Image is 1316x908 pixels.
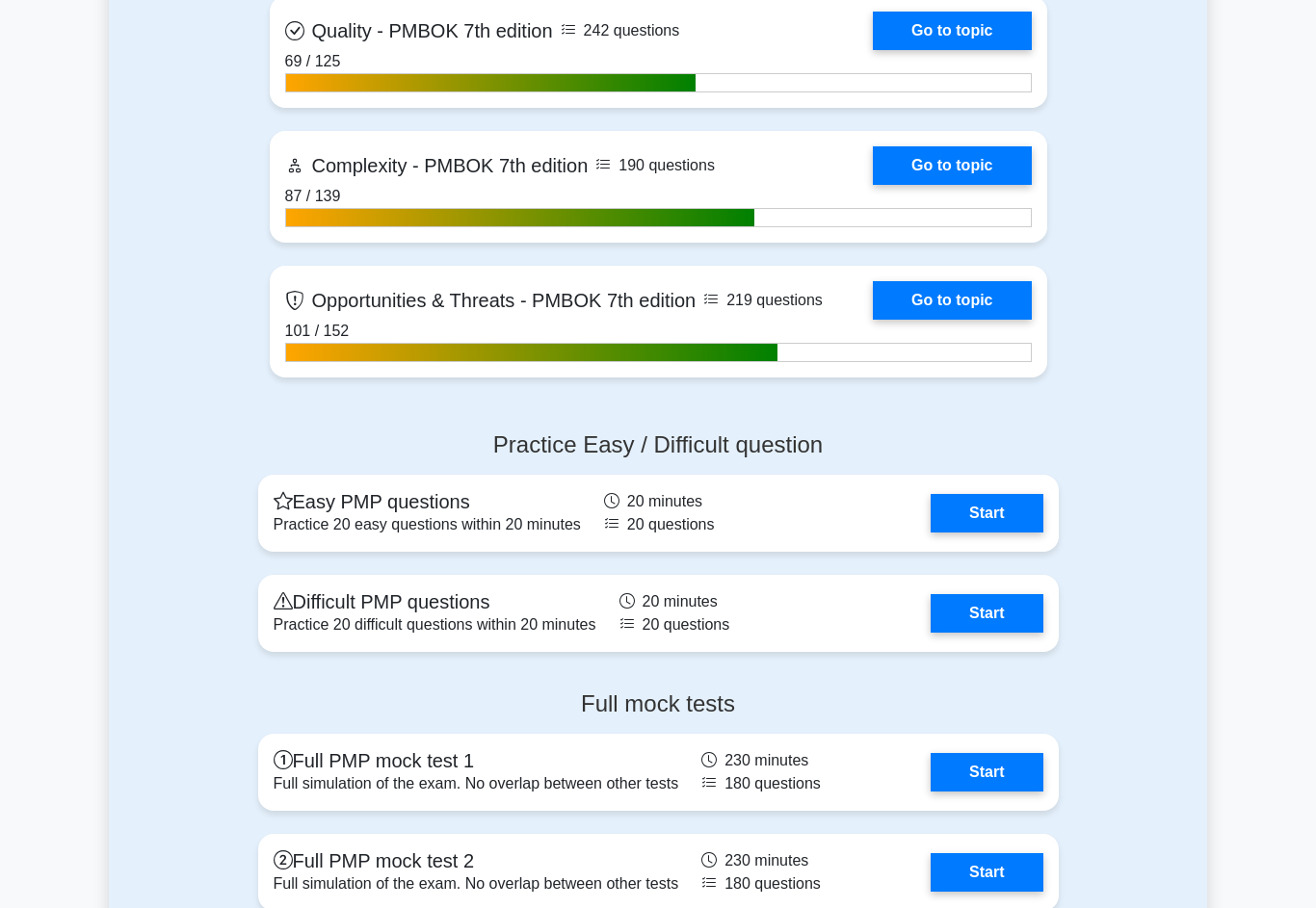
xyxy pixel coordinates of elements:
[931,853,1042,892] a: Start
[873,146,1031,185] a: Go to topic
[931,753,1042,791] a: Start
[258,690,1059,718] h4: Full mock tests
[931,594,1042,633] a: Start
[258,431,1059,459] h4: Practice Easy / Difficult question
[931,494,1042,532] a: Start
[873,12,1031,50] a: Go to topic
[873,281,1031,320] a: Go to topic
